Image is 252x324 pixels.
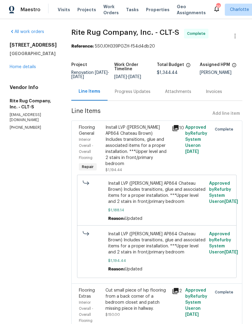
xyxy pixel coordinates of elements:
[108,207,206,213] span: $1,188.14
[186,63,191,71] span: The total cost of line items that have been proposed by Opendoor. This sum includes line items th...
[108,267,125,271] span: Reason:
[71,75,84,79] span: [DATE]
[79,301,93,322] span: Interior Overall - Overall Flooring
[157,63,184,67] h5: Total Budget
[10,65,36,69] a: Home details
[185,288,207,317] span: Approved by Refurby System User on
[10,125,57,130] p: [PHONE_NUMBER]
[185,150,199,154] span: [DATE]
[10,42,57,48] h2: [STREET_ADDRESS]
[10,51,57,57] h5: [GEOGRAPHIC_DATA]
[95,71,108,75] span: [DATE]
[77,7,96,13] span: Projects
[108,180,206,205] span: Install LVP ([PERSON_NAME] AP864 Chateau Brown) Includes transitions, glue and associated items f...
[79,164,96,170] span: Repair
[230,7,249,13] span: Charlotte
[172,287,182,295] div: 2
[215,289,236,295] span: Complete
[165,89,191,95] div: Attachments
[105,168,122,172] span: $1,194.44
[200,71,243,75] div: [PERSON_NAME]
[79,125,95,136] span: Flooring General
[10,112,57,123] p: [EMAIL_ADDRESS][DOMAIN_NAME]
[225,200,238,204] span: [DATE]
[71,71,109,79] span: -
[209,232,238,254] span: Approved by Refurby System User on
[126,8,139,12] span: Tasks
[209,181,238,204] span: Approved by Refurby System User on
[105,313,120,316] span: $150.00
[185,125,207,154] span: Approved by Refurby System User on
[225,250,238,254] span: [DATE]
[79,88,100,94] div: Line Items
[108,217,125,221] span: Reason:
[125,217,142,221] span: Updated
[200,63,230,67] h5: Assigned HPM
[71,71,109,79] span: Renovation
[108,258,206,264] span: $1,194.44
[232,63,237,71] span: The hpm assigned to this work order.
[185,312,199,317] span: [DATE]
[103,4,119,16] span: Work Orders
[157,71,178,75] span: $1,344.44
[177,4,206,16] span: Geo Assignments
[114,75,141,79] span: -
[10,30,44,34] a: All work orders
[108,231,206,255] span: Install LVP ([PERSON_NAME] AP864 Chateau Brown) Includes transitions, glue and associated items f...
[206,89,222,95] div: Invoices
[71,108,210,119] span: Line Items
[10,84,57,91] h4: Vendor Info
[79,288,95,299] span: Flooring Extras
[105,124,168,167] div: Install LVP ([PERSON_NAME] AP864 Chateau Brown) Includes transitions, glue and associated items f...
[128,75,141,79] span: [DATE]
[10,98,57,110] h5: Rite Rug Company, Inc. - CLT-S
[114,75,127,79] span: [DATE]
[21,7,40,13] span: Maestro
[71,44,94,48] b: Reference:
[187,31,208,37] span: Complete
[172,124,182,132] div: 10
[58,7,70,13] span: Visits
[79,138,93,160] span: Interior Overall - Overall Flooring
[114,63,157,71] h5: Work Order Timeline
[71,43,242,49] div: 5S0J0H339PGZH-f54d4db20
[125,267,142,271] span: Updated
[105,287,168,312] div: Cut small piece of lvp flooring from a back corner of a bedroom closet and patch missing piece in...
[215,126,236,132] span: Complete
[115,89,150,95] div: Progress Updates
[216,4,220,10] div: 36
[71,63,87,67] h5: Project
[71,29,179,36] span: Rite Rug Company, Inc. - CLT-S
[146,7,170,13] span: Properties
